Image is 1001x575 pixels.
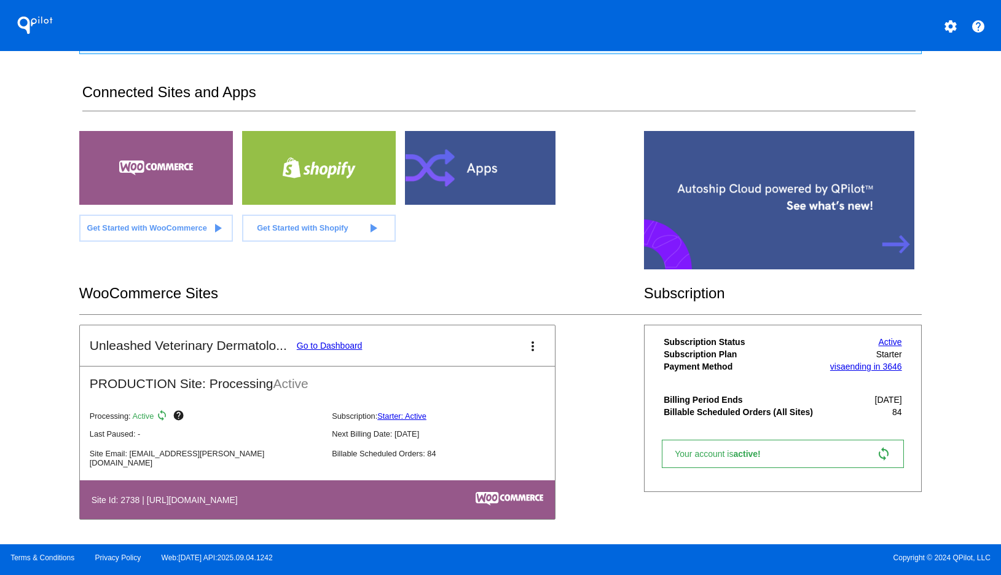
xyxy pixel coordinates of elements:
th: Subscription Status [663,336,823,347]
mat-icon: help [173,410,187,424]
h2: Subscription [644,285,922,302]
span: Get Started with Shopify [257,223,348,232]
mat-icon: more_vert [525,339,540,354]
p: Subscription: [332,411,564,421]
a: Web:[DATE] API:2025.09.04.1242 [162,553,273,562]
a: Go to Dashboard [297,341,363,351]
span: Starter [876,349,902,359]
mat-icon: sync [156,410,171,424]
span: Copyright © 2024 QPilot, LLC [511,553,991,562]
h4: Site Id: 2738 | [URL][DOMAIN_NAME] [92,495,244,505]
a: Starter: Active [377,411,426,421]
h2: WooCommerce Sites [79,285,644,302]
span: active! [733,449,766,459]
mat-icon: help [971,19,986,34]
a: Terms & Conditions [10,553,74,562]
p: Last Paused: - [90,429,322,438]
a: Privacy Policy [95,553,141,562]
th: Payment Method [663,361,823,372]
p: Billable Scheduled Orders: 84 [332,449,564,458]
mat-icon: sync [876,446,891,461]
span: 84 [892,407,902,417]
p: Next Billing Date: [DATE] [332,429,564,438]
h2: PRODUCTION Site: Processing [80,367,555,391]
h2: Unleashed Veterinary Dermatolo... [90,338,287,353]
mat-icon: settings [943,19,958,34]
span: Active [273,376,308,391]
a: visaending in 3646 [830,362,902,371]
p: Processing: [90,410,322,424]
h1: QPilot [10,13,60,38]
a: Your account isactive! sync [662,440,903,468]
p: Site Email: [EMAIL_ADDRESS][PERSON_NAME][DOMAIN_NAME] [90,449,322,467]
a: Active [879,337,902,347]
img: c53aa0e5-ae75-48aa-9bee-956650975ee5 [476,492,543,506]
th: Subscription Plan [663,349,823,360]
span: Your account is [675,449,773,459]
a: Get Started with WooCommerce [79,215,233,242]
h2: Connected Sites and Apps [82,84,916,111]
a: Get Started with Shopify [242,215,396,242]
mat-icon: play_arrow [210,221,225,236]
mat-icon: play_arrow [366,221,380,236]
th: Billing Period Ends [663,394,823,405]
span: [DATE] [875,395,902,405]
span: Active [133,411,154,421]
th: Billable Scheduled Orders (All Sites) [663,406,823,418]
span: visa [830,362,846,371]
span: Get Started with WooCommerce [87,223,206,232]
